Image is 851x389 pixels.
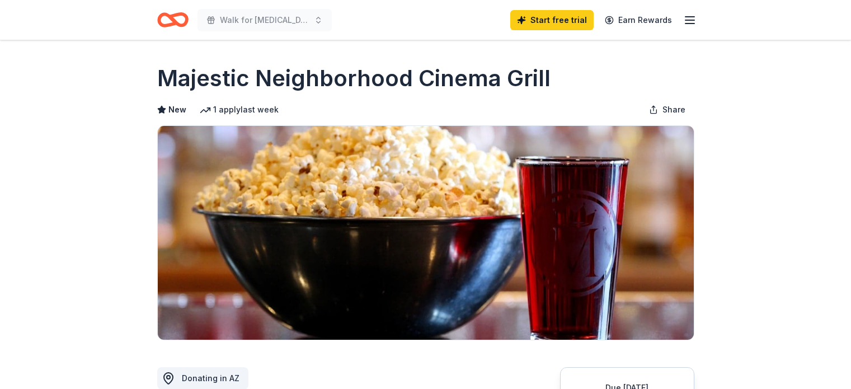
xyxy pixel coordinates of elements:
a: Earn Rewards [598,10,679,30]
button: Walk for [MEDICAL_DATA] [198,9,332,31]
span: Donating in AZ [182,373,239,383]
img: Image for Majestic Neighborhood Cinema Grill [158,126,694,340]
span: New [168,103,186,116]
span: Walk for [MEDICAL_DATA] [220,13,309,27]
button: Share [640,99,694,121]
a: Home [157,7,189,33]
a: Start free trial [510,10,594,30]
h1: Majestic Neighborhood Cinema Grill [157,63,551,94]
div: 1 apply last week [200,103,279,116]
span: Share [662,103,685,116]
